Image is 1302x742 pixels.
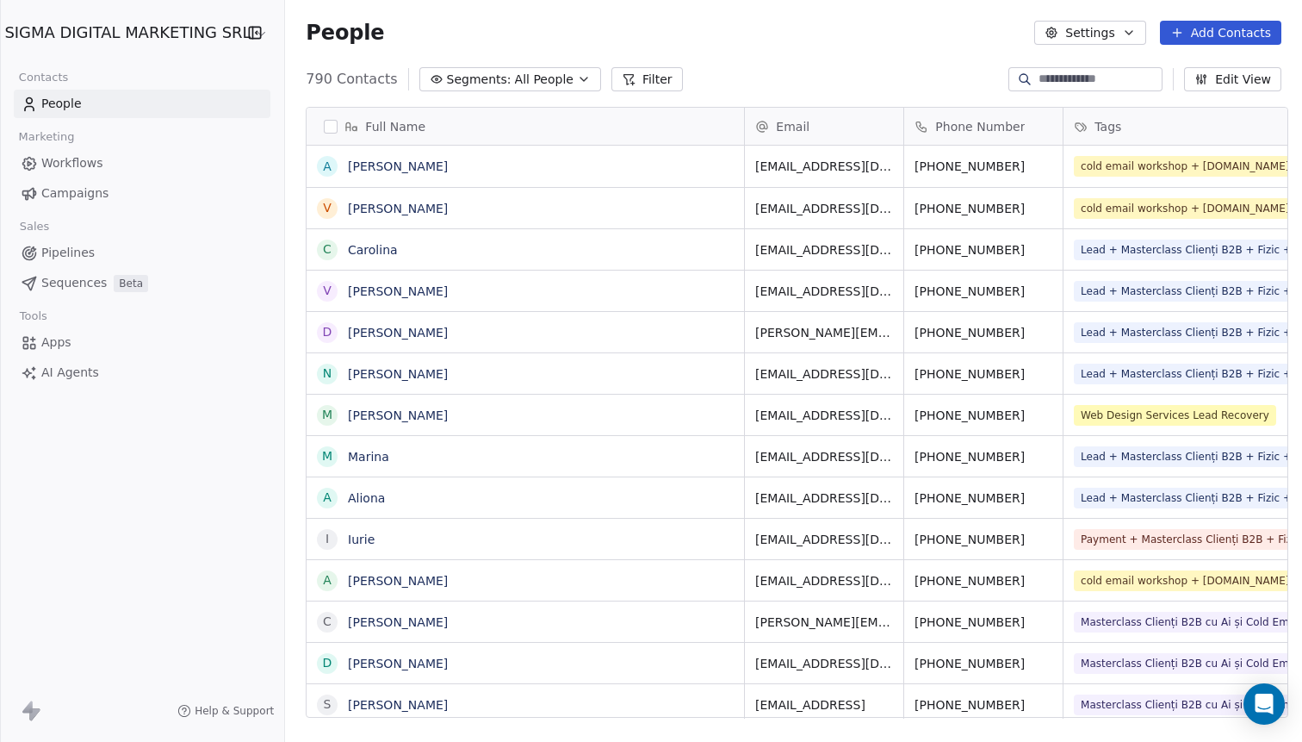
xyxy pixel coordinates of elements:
[114,275,148,292] span: Beta
[745,108,903,145] div: Email
[14,239,270,267] a: Pipelines
[914,283,1052,300] span: [PHONE_NUMBER]
[755,407,893,424] span: [EMAIL_ADDRESS][DOMAIN_NAME]
[348,615,448,629] a: [PERSON_NAME]
[14,359,270,387] a: AI Agents
[324,158,332,176] div: A
[348,491,385,505] a: Aliona
[755,241,893,259] span: [EMAIL_ADDRESS][DOMAIN_NAME]
[41,244,95,262] span: Pipelines
[14,179,270,208] a: Campaigns
[324,695,332,714] div: S
[914,407,1052,424] span: [PHONE_NUMBER]
[914,200,1052,217] span: [PHONE_NUMBER]
[348,202,448,215] a: [PERSON_NAME]
[776,118,809,135] span: Email
[914,448,1052,465] span: [PHONE_NUMBER]
[1074,571,1296,591] span: cold email workshop + [DOMAIN_NAME]
[322,447,332,465] div: M
[755,324,893,341] span: [PERSON_NAME][EMAIL_ADDRESS][PERSON_NAME][DOMAIN_NAME]
[41,334,71,352] span: Apps
[348,698,448,712] a: [PERSON_NAME]
[41,95,82,113] span: People
[41,274,107,292] span: Sequences
[348,326,448,340] a: [PERSON_NAME]
[348,450,389,464] a: Marina
[41,154,103,172] span: Workflows
[935,118,1025,135] span: Phone Number
[14,328,270,357] a: Apps
[14,149,270,178] a: Workflows
[323,240,332,259] div: C
[755,696,893,714] span: [EMAIL_ADDRESS]
[14,90,270,118] a: People
[755,158,893,175] span: [EMAIL_ADDRESS][DOMAIN_NAME]
[11,65,76,90] span: Contacts
[348,284,448,298] a: [PERSON_NAME]
[914,572,1052,589] span: [PHONE_NUMBER]
[904,108,1063,145] div: Phone Number
[914,158,1052,175] span: [PHONE_NUMBER]
[755,572,893,589] span: [EMAIL_ADDRESS][DOMAIN_NAME]
[755,655,893,672] span: [EMAIL_ADDRESS][DOMAIN_NAME]
[21,18,226,47] button: SIGMA DIGITAL MARKETING SRL
[307,108,744,145] div: Full Name
[755,531,893,548] span: [EMAIL_ADDRESS][DOMAIN_NAME]
[755,448,893,465] span: [EMAIL_ADDRESS][DOMAIN_NAME]
[348,159,448,173] a: [PERSON_NAME]
[1243,683,1285,725] div: Open Intercom Messenger
[11,124,82,150] span: Marketing
[1074,405,1276,426] span: Web Design Services Lead Recovery
[307,146,745,719] div: grid
[348,657,448,670] a: [PERSON_NAME]
[4,22,251,44] span: SIGMA DIGITAL MARKETING SRL
[1034,21,1145,45] button: Settings
[323,654,332,672] div: D
[12,214,57,240] span: Sales
[755,489,893,507] span: [EMAIL_ADDRESS][DOMAIN_NAME]
[323,365,332,383] div: N
[14,269,270,297] a: SequencesBeta
[914,365,1052,383] span: [PHONE_NUMBER]
[755,283,893,300] span: [EMAIL_ADDRESS][DOMAIN_NAME]
[322,406,332,424] div: M
[306,69,397,90] span: 790 Contacts
[914,241,1052,259] span: [PHONE_NUMBER]
[755,614,893,631] span: [PERSON_NAME][EMAIL_ADDRESS][DOMAIN_NAME]
[41,364,99,382] span: AI Agents
[325,530,329,548] div: I
[1074,198,1296,219] span: cold email workshop + [DOMAIN_NAME]
[323,323,332,341] div: D
[195,704,274,718] span: Help & Support
[1094,118,1121,135] span: Tags
[447,71,512,89] span: Segments:
[755,200,893,217] span: [EMAIL_ADDRESS][DOMAIN_NAME]
[914,531,1052,548] span: [PHONE_NUMBER]
[1074,156,1296,177] span: cold email workshop + [DOMAIN_NAME]
[611,67,683,91] button: Filter
[365,118,425,135] span: Full Name
[348,243,398,257] a: Carolina
[914,696,1052,714] span: [PHONE_NUMBER]
[348,367,448,381] a: [PERSON_NAME]
[323,613,332,631] div: C
[1160,21,1281,45] button: Add Contacts
[324,199,332,217] div: V
[12,303,54,329] span: Tools
[914,324,1052,341] span: [PHONE_NUMBER]
[348,533,375,546] a: Iurie
[348,574,448,588] a: [PERSON_NAME]
[1184,67,1281,91] button: Edit View
[914,655,1052,672] span: [PHONE_NUMBER]
[515,71,573,89] span: All People
[306,20,384,46] span: People
[914,614,1052,631] span: [PHONE_NUMBER]
[324,282,332,300] div: V
[914,489,1052,507] span: [PHONE_NUMBER]
[348,408,448,422] a: [PERSON_NAME]
[324,571,332,589] div: A
[41,184,108,203] span: Campaigns
[324,489,332,507] div: A
[755,365,893,383] span: [EMAIL_ADDRESS][DOMAIN_NAME]
[177,704,274,718] a: Help & Support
